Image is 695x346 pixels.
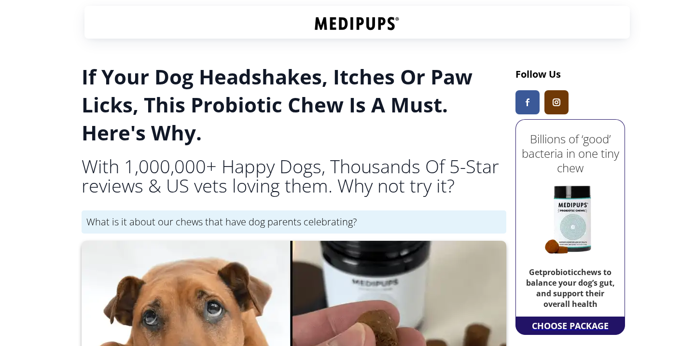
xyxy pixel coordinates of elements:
[553,98,560,106] img: Medipups Instagram
[518,132,622,175] h2: Billions of ‘good’ bacteria in one tiny chew
[529,317,611,334] a: CHOOSE PACKAGE
[82,63,506,147] h1: If Your Dog Headshakes, Itches Or Paw Licks, This Probiotic Chew Is A Must. Here's Why.
[526,267,615,309] b: Get probiotic chews to balance your dog’s gut, and support their overall health
[526,98,529,106] img: Medipups Facebook
[82,156,506,195] h2: With 1,000,000+ Happy Dogs, Thousands Of 5-Star reviews & US vets loving them. Why not try it?
[82,210,506,234] div: What is it about our chews that have dog parents celebrating?
[515,68,625,81] h3: Follow Us
[518,122,622,314] a: Billions of ‘good’ bacteria in one tiny chewGetprobioticchews to balance your dog’s gut, and supp...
